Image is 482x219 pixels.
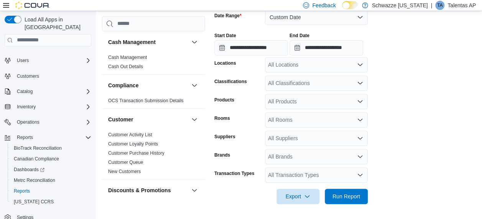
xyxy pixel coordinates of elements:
button: Users [14,56,32,65]
label: Date Range [214,13,242,19]
button: Open list of options [357,98,363,105]
span: Dashboards [11,165,91,174]
span: Reports [14,133,91,142]
a: Reports [11,186,33,196]
a: Customer Loyalty Points [108,141,158,147]
button: Customers [2,70,94,82]
span: BioTrack Reconciliation [11,144,91,153]
a: Dashboards [11,165,48,174]
span: Customer Purchase History [108,150,165,156]
span: Inventory [17,104,36,110]
label: Brands [214,152,230,158]
button: Inventory [14,102,39,111]
button: BioTrack Reconciliation [8,143,94,154]
span: Inventory [14,102,91,111]
a: Customer Activity List [108,132,152,137]
a: Cash Management [108,55,147,60]
button: Open list of options [357,135,363,141]
button: Open list of options [357,154,363,160]
h3: Customer [108,116,133,123]
button: Compliance [108,82,188,89]
span: Users [17,57,29,64]
button: Run Report [325,189,368,204]
p: | [431,1,432,10]
button: Open list of options [357,80,363,86]
button: Custom Date [265,10,368,25]
span: Run Report [332,193,360,200]
a: New Customers [108,169,141,174]
input: Dark Mode [342,1,358,9]
button: Operations [2,117,94,127]
a: BioTrack Reconciliation [11,144,65,153]
span: Load All Apps in [GEOGRAPHIC_DATA] [21,16,91,31]
button: Cash Management [190,38,199,47]
button: Canadian Compliance [8,154,94,164]
a: Dashboards [8,164,94,175]
span: Operations [14,118,91,127]
button: Users [2,55,94,66]
a: Cash Out Details [108,64,143,69]
button: [US_STATE] CCRS [8,196,94,207]
a: Canadian Compliance [11,154,62,163]
div: Customer [102,130,205,179]
button: Operations [14,118,43,127]
button: Open list of options [357,117,363,123]
span: TA [437,1,443,10]
span: Users [14,56,91,65]
span: Customers [14,71,91,81]
span: Canadian Compliance [11,154,91,163]
a: [US_STATE] CCRS [11,197,57,206]
div: Cash Management [102,53,205,74]
span: Reports [11,186,91,196]
label: Classifications [214,78,247,85]
label: Rooms [214,115,230,121]
img: Cova [15,2,50,9]
span: Metrc Reconciliation [14,177,55,183]
button: Reports [8,186,94,196]
label: Start Date [214,33,236,39]
span: Customers [17,73,39,79]
h3: Cash Management [108,38,156,46]
span: Export [281,189,315,204]
button: Compliance [190,81,199,90]
button: Metrc Reconciliation [8,175,94,186]
input: Press the down key to open a popover containing a calendar. [214,40,288,56]
button: Cash Management [108,38,188,46]
h3: Discounts & Promotions [108,186,171,194]
button: Catalog [14,87,36,96]
p: Schwazze [US_STATE] [372,1,428,10]
a: Customer Queue [108,160,143,165]
button: Customer [190,115,199,124]
label: End Date [290,33,309,39]
span: Dashboards [14,167,44,173]
button: Open list of options [357,172,363,178]
span: Canadian Compliance [14,156,59,162]
span: Operations [17,119,39,125]
button: Discounts & Promotions [108,186,188,194]
span: New Customers [108,168,141,175]
label: Locations [214,60,236,66]
button: Inventory [2,101,94,112]
span: Washington CCRS [11,197,91,206]
label: Transaction Types [214,170,254,177]
span: OCS Transaction Submission Details [108,98,184,104]
button: Reports [2,132,94,143]
span: Feedback [312,2,336,9]
h3: Compliance [108,82,138,89]
button: Export [276,189,319,204]
a: Customer Purchase History [108,150,165,156]
button: Open list of options [357,62,363,68]
span: Reports [17,134,33,141]
a: Customers [14,72,42,81]
span: Cash Management [108,54,147,60]
input: Press the down key to open a popover containing a calendar. [290,40,363,56]
span: Catalog [17,88,33,95]
p: Talentas AP [447,1,476,10]
span: Metrc Reconciliation [11,176,91,185]
span: Customer Queue [108,159,143,165]
span: Cash Out Details [108,64,143,70]
div: Compliance [102,96,205,108]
